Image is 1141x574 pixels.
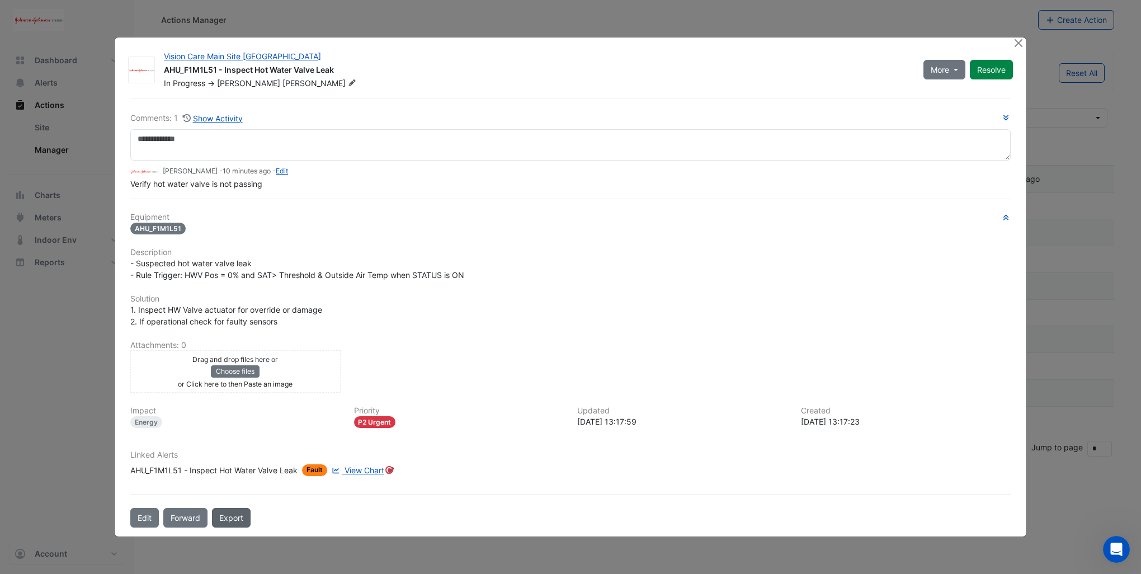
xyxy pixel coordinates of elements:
span: 2025-09-25 13:17:59 [223,167,271,175]
img: JnJ Vision Care [130,166,158,178]
h6: Updated [577,406,788,416]
button: Close [1012,37,1024,49]
div: AHU_F1M1L51 - Inspect Hot Water Valve Leak [164,64,910,78]
a: Edit [276,167,288,175]
h6: Priority [354,406,564,416]
span: More [931,64,949,76]
a: Export [212,508,251,528]
a: View Chart [329,464,384,476]
div: Tooltip anchor [384,465,394,475]
span: -> [208,78,215,88]
img: JnJ Vision Care [129,65,154,76]
button: Edit [130,508,159,528]
span: Verify hot water valve is not passing [130,179,262,189]
div: [DATE] 13:17:23 [801,416,1011,427]
div: AHU_F1M1L51 - Inspect Hot Water Valve Leak [130,464,298,476]
small: [PERSON_NAME] - - [163,166,288,176]
small: or Click here to then Paste an image [178,380,293,388]
div: [DATE] 13:17:59 [577,416,788,427]
h6: Equipment [130,213,1011,222]
div: P2 Urgent [354,416,396,428]
button: Choose files [211,365,260,378]
button: Show Activity [182,112,243,125]
span: View Chart [345,465,384,475]
h6: Impact [130,406,341,416]
span: Fault [302,464,327,476]
div: Comments: 1 [130,112,243,125]
h6: Solution [130,294,1011,304]
button: More [923,60,965,79]
button: Resolve [970,60,1013,79]
span: - Suspected hot water valve leak - Rule Trigger: HWV Pos = 0% and SAT> Threshold & Outside Air Te... [130,258,464,280]
span: AHU_F1M1L51 [130,223,186,234]
span: In Progress [164,78,205,88]
span: 1. Inspect HW Valve actuator for override or damage 2. If operational check for faulty sensors [130,305,322,326]
iframe: Intercom live chat [1103,536,1130,563]
h6: Linked Alerts [130,450,1011,460]
h6: Created [801,406,1011,416]
a: Vision Care Main Site [GEOGRAPHIC_DATA] [164,51,321,61]
h6: Description [130,248,1011,257]
h6: Attachments: 0 [130,341,1011,350]
small: Drag and drop files here or [192,355,278,364]
span: [PERSON_NAME] [282,78,359,89]
span: [PERSON_NAME] [217,78,280,88]
div: Energy [130,416,162,428]
button: Forward [163,508,208,528]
